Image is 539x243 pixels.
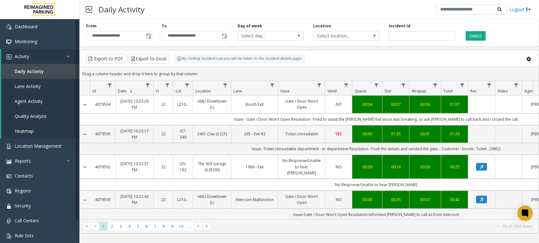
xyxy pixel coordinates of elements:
a: 00:04 [356,101,378,107]
a: Collapse Details [80,165,90,170]
span: Lane [233,88,242,94]
a: 2401 Clay (I) (CP) [197,131,227,137]
a: NO [329,164,348,170]
div: 01:25 [386,131,405,137]
a: No Response/Unable to hear [PERSON_NAME] [282,158,321,176]
div: 00:09 [356,164,378,170]
a: NO [329,197,348,203]
span: Toggle popup [221,31,228,40]
a: [DATE] 10:22:42 PM [119,193,150,206]
div: 00:25 [445,164,464,170]
img: 'icon' [6,39,11,44]
a: Rec. Filter Menu [485,81,494,90]
span: Activity [15,53,29,59]
span: Wrapup [412,88,426,94]
a: Lane Filter Menu [268,81,277,90]
span: Page 6 [142,222,151,231]
div: Drag a column header and drop it here to group by that column [80,68,539,79]
span: Go to the next page [194,222,203,231]
span: Rec. [470,88,478,94]
span: NO [336,102,342,107]
span: Rule Sets [15,233,34,239]
a: 00:01 [413,131,437,137]
span: YES [335,131,342,137]
label: From [86,23,97,29]
span: Quality Analysis [15,113,47,119]
a: 4079592 [94,164,111,170]
span: Location [195,88,211,94]
span: Agent [524,88,535,94]
div: 00:00 [413,164,437,170]
button: Export to PDF [86,54,126,64]
a: H Filter Menu [163,81,172,90]
a: Ticket Unreadable [282,131,321,137]
span: Vend [327,88,337,94]
a: Activity [1,49,79,64]
a: [DATE] 10:22:57 PM [119,161,150,173]
a: Collapse Details [80,102,90,107]
a: Collapse Details [80,198,90,203]
a: Agent Activity [1,94,79,109]
a: 01:07 [445,101,464,107]
span: Agent Activity [15,98,43,104]
img: 'icon' [6,54,11,59]
img: 'icon' [6,233,11,239]
img: 'icon' [6,189,11,194]
a: Wrapup Filter Menu [431,81,440,90]
span: Page 1 [99,222,108,231]
img: 'icon' [6,219,11,224]
span: Select location... [313,31,366,40]
a: 00:00 [356,131,378,137]
button: Select [466,31,486,41]
img: 'icon' [6,24,11,30]
a: 22 [158,131,169,137]
label: Day of week [238,23,262,29]
a: 265 - Exit #2 [235,131,274,137]
a: Id Filter Menu [105,81,114,90]
a: I37-349 [177,128,189,140]
a: 4079594 [94,101,111,107]
span: Go to the last page [205,224,210,229]
div: 00:06 [413,101,437,107]
a: Collapse Details [80,132,90,137]
span: NO [336,164,342,170]
div: By clicking Incident row you will be taken to the incident details page. [173,54,306,64]
span: Page 4 [125,222,134,231]
div: 00:16 [386,164,405,170]
a: 1906 - Exit [235,164,274,170]
a: Gate / Door Won't Open [282,193,321,206]
a: 01:26 [445,131,464,137]
a: Video Filter Menu [512,81,521,90]
label: Location [313,23,331,29]
span: Page 3 [117,222,125,231]
div: 00:35 [386,197,405,203]
a: Logout [509,6,531,13]
span: Lane Activity [15,83,41,89]
a: Quality Analysis [1,109,79,124]
span: Dashboard [15,24,37,30]
a: AMLI Downtown (L) [197,98,227,110]
span: Page 5 [134,222,142,231]
span: Page 9 [168,222,177,231]
span: Call Centers [15,218,39,224]
span: Lot [176,88,181,94]
a: 00:07 [413,197,437,203]
button: Export to Excel [128,54,169,64]
a: Daily Activity [1,64,79,79]
div: 00:00 [356,197,378,203]
a: The 929 Garage (I) (R390) [197,161,227,173]
a: Issue Filter Menu [315,81,324,90]
span: Go to the next page [196,224,201,229]
a: 00:57 [386,101,405,107]
h3: Daily Activity [95,2,148,17]
span: NO [336,197,342,202]
a: 00:42 [445,197,464,203]
span: Heatmap [15,128,34,134]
